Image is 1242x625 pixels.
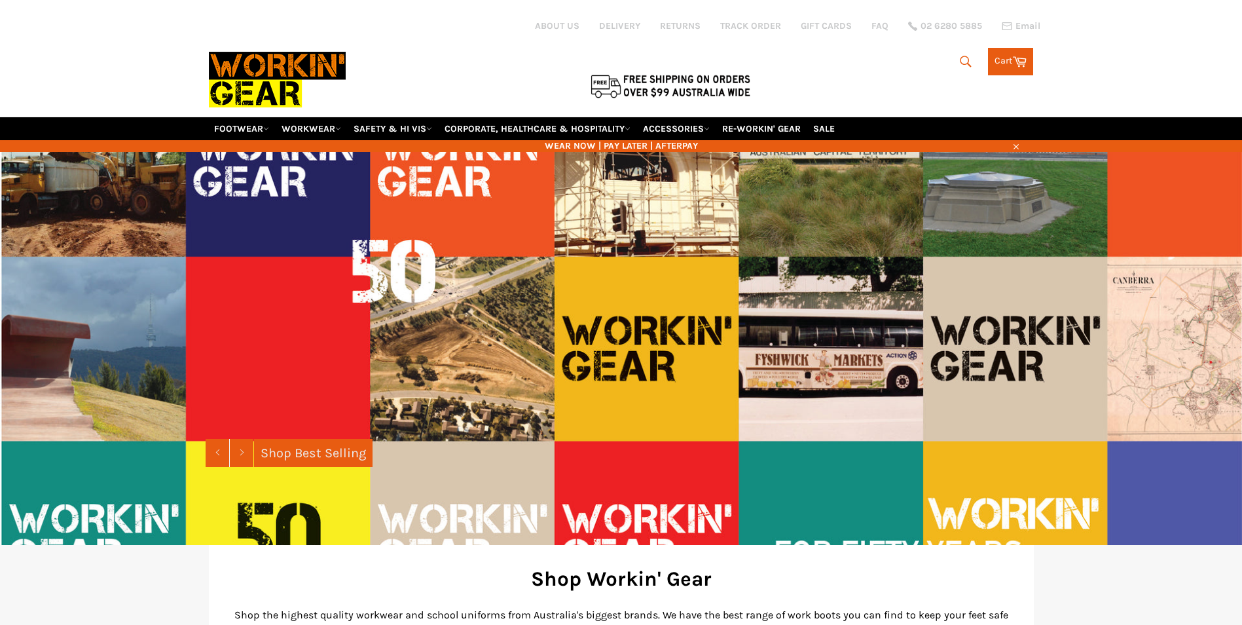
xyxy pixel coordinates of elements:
a: CORPORATE, HEALTHCARE & HOSPITALITY [439,117,636,140]
a: Shop Best Selling [254,439,373,467]
a: Email [1002,21,1040,31]
a: ACCESSORIES [638,117,715,140]
span: 02 6280 5885 [921,22,982,31]
img: Flat $9.95 shipping Australia wide [589,72,752,100]
span: Email [1015,22,1040,31]
a: ABOUT US [535,20,579,32]
a: 02 6280 5885 [908,22,982,31]
a: FAQ [871,20,888,32]
a: SAFETY & HI VIS [348,117,437,140]
a: FOOTWEAR [209,117,274,140]
a: Cart [988,48,1033,75]
img: Workin Gear leaders in Workwear, Safety Boots, PPE, Uniforms. Australia's No.1 in Workwear [209,43,346,117]
span: WEAR NOW | PAY LATER | AFTERPAY [209,140,1034,152]
a: RETURNS [660,20,701,32]
a: SALE [808,117,840,140]
a: TRACK ORDER [720,20,781,32]
a: WORKWEAR [276,117,346,140]
a: DELIVERY [599,20,640,32]
h2: Shop Workin' Gear [228,565,1014,593]
a: GIFT CARDS [801,20,852,32]
a: RE-WORKIN' GEAR [717,117,806,140]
